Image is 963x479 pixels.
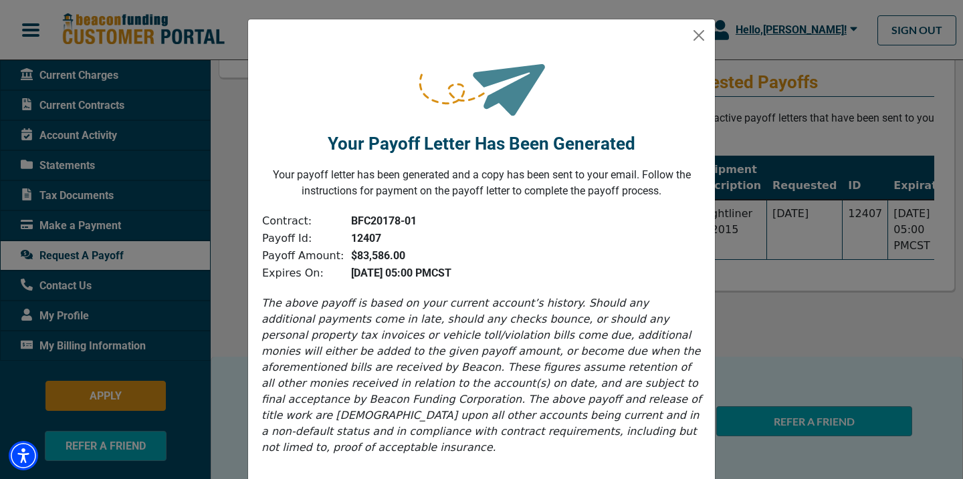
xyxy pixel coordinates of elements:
[351,232,381,245] b: 12407
[351,249,405,262] b: $83,586.00
[351,214,417,227] b: BFC20178-01
[9,441,38,470] div: Accessibility Menu
[261,265,344,282] td: Expires On:
[688,25,710,46] button: Close
[328,131,635,157] p: Your Payoff Letter Has Been Generated
[417,41,546,124] img: request-sent.png
[261,247,344,265] td: Payoff Amount:
[261,297,702,454] i: The above payoff is based on your current account’s history. Should any additional payments come ...
[261,230,344,247] td: Payoff Id:
[351,267,451,279] b: [DATE] 05:00 PM CST
[259,167,704,199] p: Your payoff letter has been generated and a copy has been sent to your email. Follow the instruct...
[261,212,344,230] td: Contract:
